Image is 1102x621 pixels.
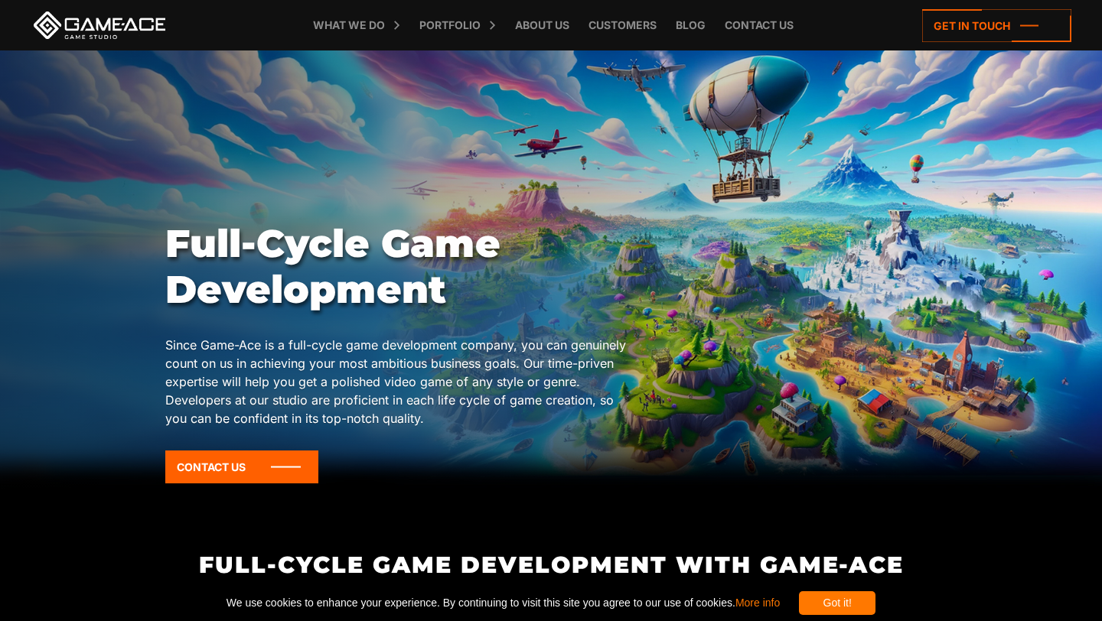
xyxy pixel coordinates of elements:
div: Got it! [799,591,875,615]
p: Since Game-Ace is a full-cycle game development company, you can genuinely count on us in achievi... [165,336,628,428]
h1: Full-Cycle Game Development [165,221,628,313]
a: More info [735,597,780,609]
h2: Full-Cycle Game Development with Game-Ace [144,552,959,577]
span: We use cookies to enhance your experience. By continuing to visit this site you agree to our use ... [227,591,780,615]
a: Contact Us [165,450,318,483]
a: Get in touch [922,9,1071,42]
